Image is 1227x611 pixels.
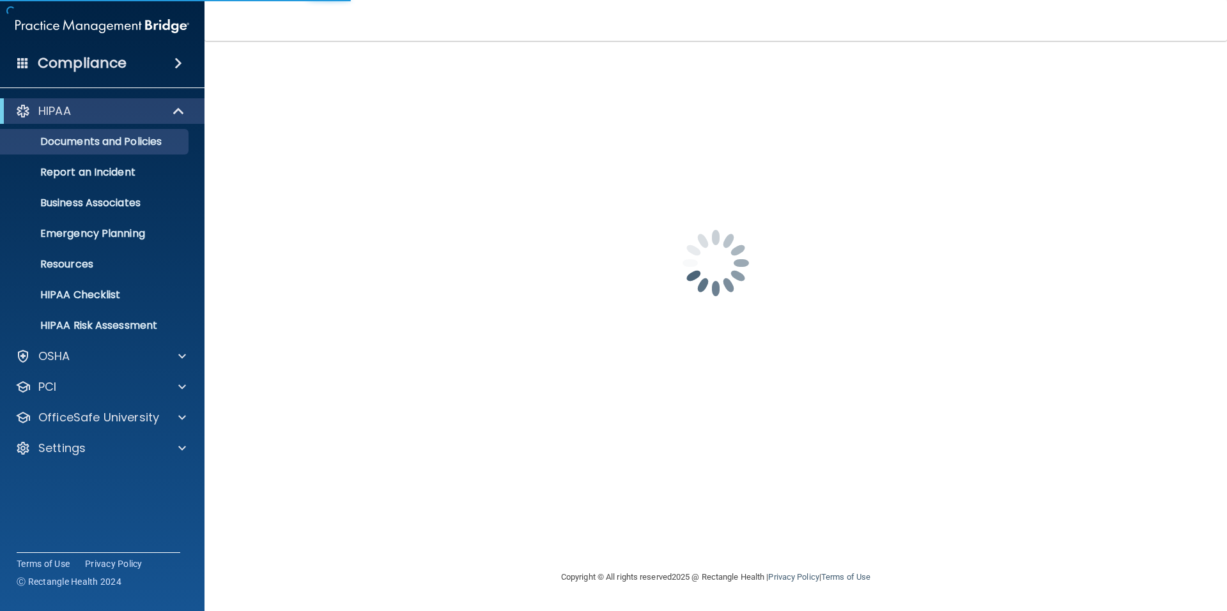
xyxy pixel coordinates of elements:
[8,166,183,179] p: Report an Incident
[8,197,183,209] p: Business Associates
[8,289,183,301] p: HIPAA Checklist
[8,258,183,271] p: Resources
[482,557,949,598] div: Copyright © All rights reserved 2025 @ Rectangle Health | |
[17,575,121,588] span: Ⓒ Rectangle Health 2024
[38,103,71,119] p: HIPAA
[8,319,183,332] p: HIPAA Risk Assessment
[15,379,186,395] a: PCI
[768,572,819,582] a: Privacy Policy
[38,349,70,364] p: OSHA
[8,227,183,240] p: Emergency Planning
[38,441,86,456] p: Settings
[15,13,189,39] img: PMB logo
[38,410,159,425] p: OfficeSafe University
[15,410,186,425] a: OfficeSafe University
[85,557,143,570] a: Privacy Policy
[17,557,70,570] a: Terms of Use
[821,572,870,582] a: Terms of Use
[652,199,780,327] img: spinner.e123f6fc.gif
[15,349,186,364] a: OSHA
[38,379,56,395] p: PCI
[8,135,183,148] p: Documents and Policies
[38,54,127,72] h4: Compliance
[15,441,186,456] a: Settings
[15,103,185,119] a: HIPAA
